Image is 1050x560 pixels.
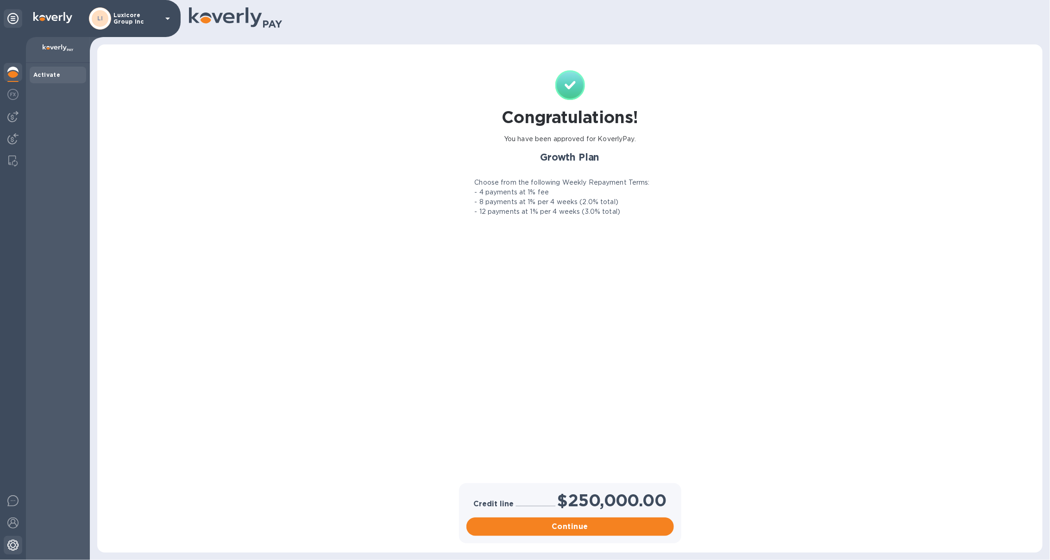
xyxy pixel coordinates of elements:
[474,500,514,509] h3: Credit line
[474,521,666,532] span: Continue
[33,71,60,78] b: Activate
[475,207,621,217] p: - 12 payments at 1% per 4 weeks (3.0% total)
[475,197,619,207] p: - 8 payments at 1% per 4 weeks (2.0% total)
[4,9,22,28] div: Unpin categories
[33,12,72,23] img: Logo
[461,151,679,163] h2: Growth Plan
[475,178,650,187] p: Choose from the following Weekly Repayment Terms:
[502,107,638,127] h1: Congratulations!
[113,12,160,25] p: Luxicore Group Inc
[557,491,666,510] h1: $250,000.00
[466,517,674,536] button: Continue
[97,15,103,22] b: LI
[504,134,636,144] p: You have been approved for KoverlyPay.
[7,89,19,100] img: Foreign exchange
[475,187,549,197] p: - 4 payments at 1% fee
